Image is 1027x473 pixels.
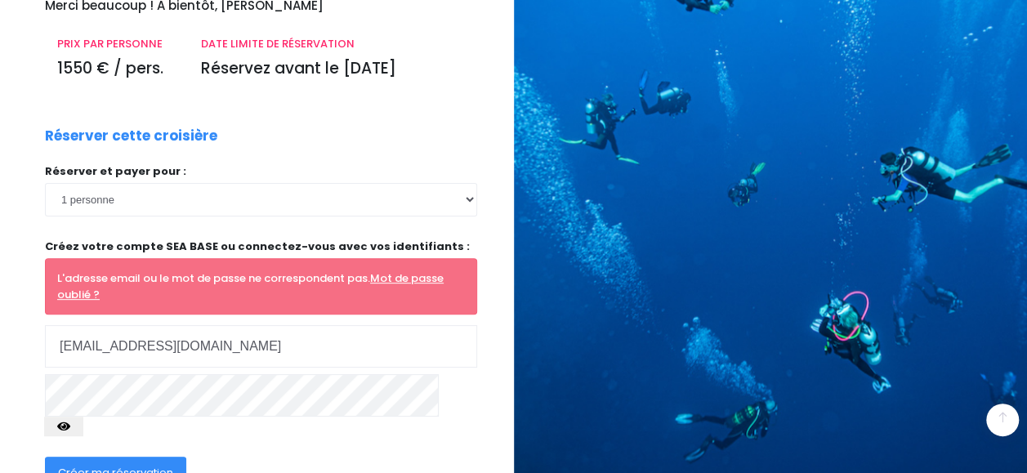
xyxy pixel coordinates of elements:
[57,36,176,52] p: PRIX PAR PERSONNE
[45,239,477,255] p: Créez votre compte SEA BASE ou connectez-vous avec vos identifiants :
[57,57,176,81] p: 1550 € / pers.
[57,270,444,302] a: Mot de passe oublié ?
[201,57,464,81] p: Réservez avant le [DATE]
[45,325,477,368] input: Adresse email
[45,163,477,180] p: Réserver et payer pour :
[45,258,477,315] div: L'adresse email ou le mot de passe ne correspondent pas.
[45,126,217,147] p: Réserver cette croisière
[201,36,464,52] p: DATE LIMITE DE RÉSERVATION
